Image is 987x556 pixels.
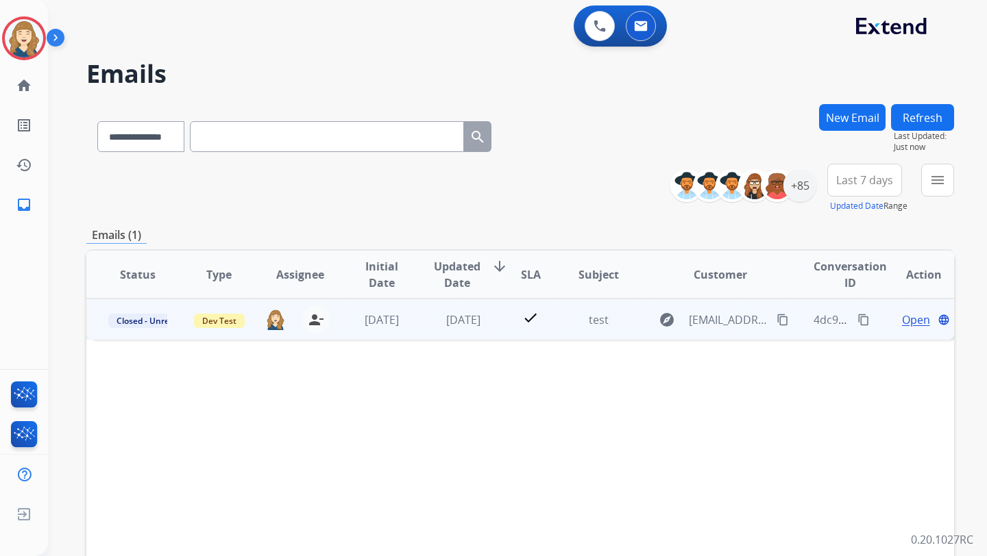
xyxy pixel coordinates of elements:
[836,177,893,183] span: Last 7 days
[108,314,202,328] span: Closed - Unresolved
[5,19,43,58] img: avatar
[16,117,32,134] mat-icon: list_alt
[894,131,954,142] span: Last Updated:
[276,266,324,283] span: Assignee
[308,312,324,328] mat-icon: person_remove
[265,309,286,330] img: agent-avatar
[873,251,954,299] th: Action
[446,312,480,327] span: [DATE]
[891,104,954,131] button: Refresh
[86,60,954,88] h2: Emails
[911,531,973,548] p: 0.20.1027RC
[16,77,32,94] mat-icon: home
[86,227,147,244] p: Emails (1)
[827,164,902,197] button: Last 7 days
[194,314,245,328] span: Dev Test
[522,309,539,326] mat-icon: check
[470,129,486,145] mat-icon: search
[819,104,886,131] button: New Email
[894,142,954,153] span: Just now
[16,197,32,213] mat-icon: inbox
[777,314,789,326] mat-icon: content_copy
[352,258,411,291] span: Initial Date
[578,266,619,283] span: Subject
[830,201,884,212] button: Updated Date
[120,266,156,283] span: Status
[830,200,907,212] span: Range
[434,258,480,291] span: Updated Date
[938,314,950,326] mat-icon: language
[659,312,675,328] mat-icon: explore
[16,157,32,173] mat-icon: history
[365,312,399,327] span: [DATE]
[521,266,541,283] span: SLA
[589,312,609,327] span: test
[689,312,768,328] span: [EMAIL_ADDRESS][DOMAIN_NAME]
[814,258,887,291] span: Conversation ID
[929,172,946,188] mat-icon: menu
[694,266,747,283] span: Customer
[783,169,816,202] div: +85
[206,266,232,283] span: Type
[902,312,930,328] span: Open
[491,258,508,275] mat-icon: arrow_downward
[857,314,870,326] mat-icon: content_copy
